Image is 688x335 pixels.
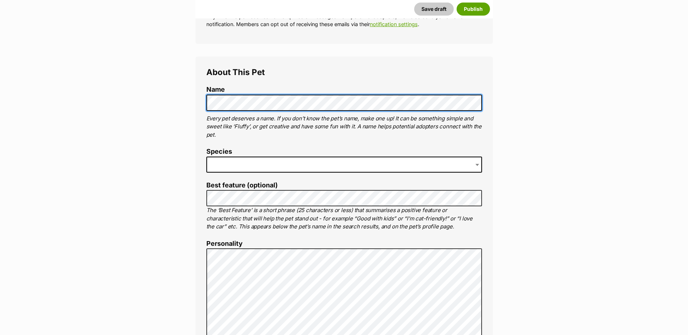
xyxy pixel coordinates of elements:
p: Any time this pet receives new enquiries or messages from potential adopters, we'll also send you... [206,13,482,28]
p: The ‘Best Feature’ is a short phrase (25 characters or less) that summarises a positive feature o... [206,206,482,231]
label: Species [206,148,482,156]
label: Best feature (optional) [206,182,482,189]
button: Publish [457,3,490,16]
p: Every pet deserves a name. If you don’t know the pet’s name, make one up! It can be something sim... [206,115,482,139]
label: Personality [206,240,482,248]
span: About This Pet [206,67,265,77]
a: notification settings [370,21,418,27]
label: Name [206,86,482,94]
button: Save draft [414,3,454,16]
